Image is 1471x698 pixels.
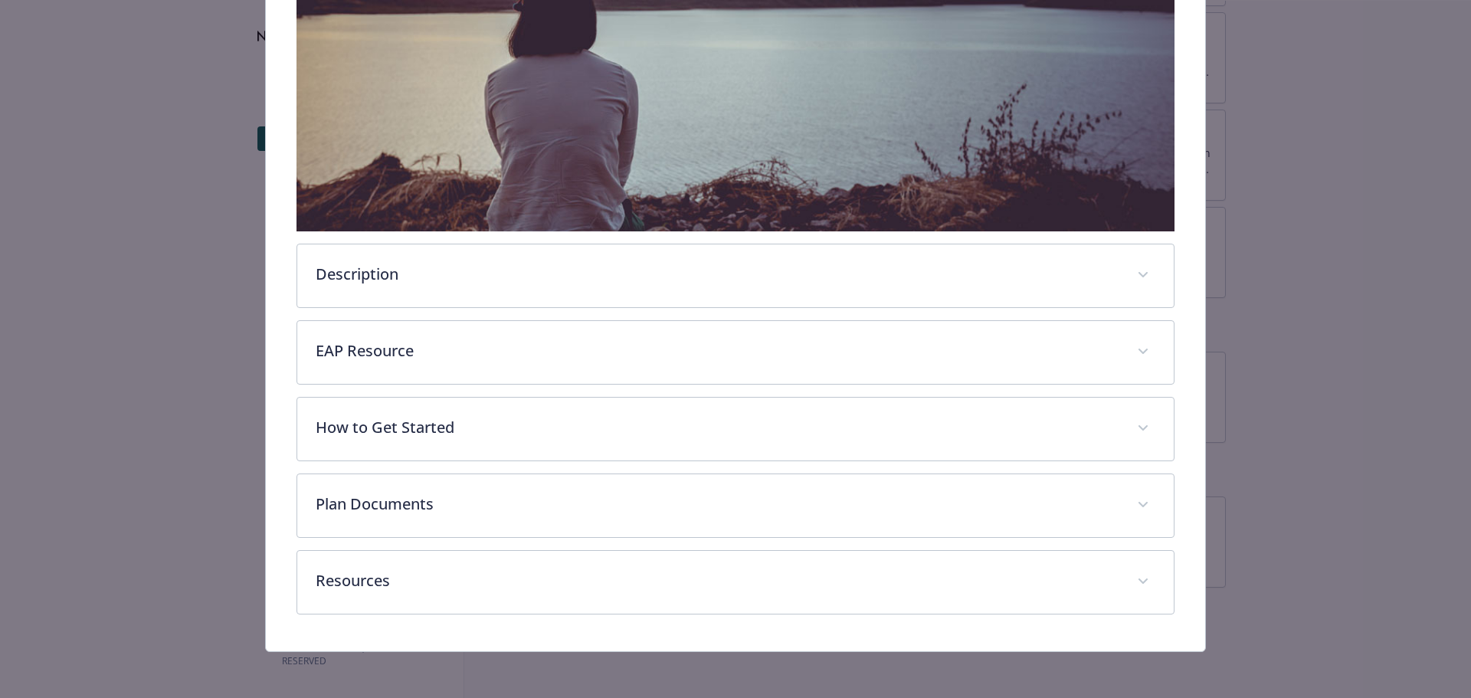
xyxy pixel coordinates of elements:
[297,398,1175,460] div: How to Get Started
[297,244,1175,307] div: Description
[297,474,1175,537] div: Plan Documents
[316,569,1119,592] p: Resources
[297,551,1175,614] div: Resources
[297,321,1175,384] div: EAP Resource
[316,416,1119,439] p: How to Get Started
[316,263,1119,286] p: Description
[316,493,1119,516] p: Plan Documents
[316,339,1119,362] p: EAP Resource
